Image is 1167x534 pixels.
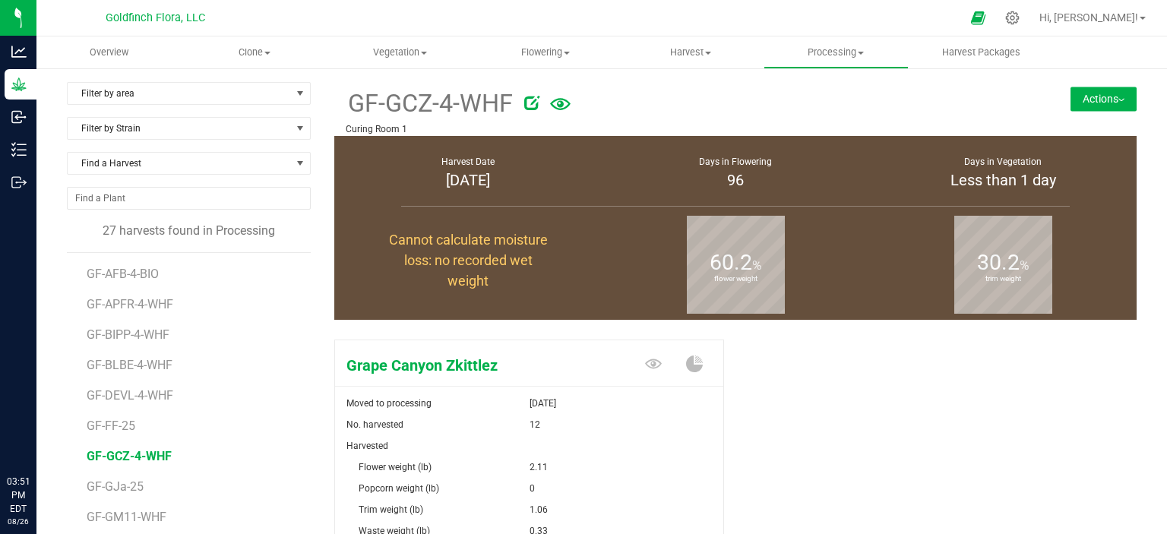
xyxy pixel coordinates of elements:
p: 03:51 PM EDT [7,475,30,516]
span: Filter by area [68,83,291,104]
group-info-box: Trim weight % [881,210,1125,320]
span: Flower weight (lb) [359,462,432,472]
group-info-box: Flower weight % [613,210,858,320]
span: Goldfinch Flora, LLC [106,11,205,24]
group-info-box: Days in vegetation [881,136,1125,210]
p: 08/26 [7,516,30,527]
a: Harvest [618,36,763,68]
span: Overview [69,46,149,59]
inline-svg: Inventory [11,142,27,157]
a: Clone [182,36,327,68]
span: GF-BIPP-4-WHF [87,327,169,342]
span: GF-GCZ-4-WHF [346,85,513,122]
inline-svg: Outbound [11,175,27,190]
a: Processing [764,36,909,68]
p: Curing Room 1 [346,122,991,136]
span: Harvest Packages [922,46,1041,59]
span: GF-GM11-WHF [87,510,166,524]
span: Trim weight (lb) [359,504,423,515]
span: Processing [764,46,908,59]
a: Harvest Packages [909,36,1054,68]
div: Manage settings [1003,11,1022,25]
span: 0 [530,478,535,499]
group-info-box: Moisture loss % [346,210,590,320]
span: [DATE] [530,393,556,414]
div: Days in Vegetation [888,155,1118,169]
b: trim weight [954,211,1052,347]
span: 12 [530,414,540,435]
group-info-box: Harvest Date [346,136,590,210]
span: 2.11 [530,457,548,478]
div: 96 [621,169,850,191]
iframe: Resource center unread badge [45,410,63,428]
span: 1.06 [530,499,548,520]
span: Hi, [PERSON_NAME]! [1039,11,1138,24]
span: GF-DEVL-4-WHF [87,388,173,403]
span: Moved to processing [346,398,432,409]
span: Open Ecommerce Menu [961,3,995,33]
span: select [291,83,310,104]
group-info-box: Days in flowering [613,136,858,210]
span: No. harvested [346,419,403,430]
inline-svg: Grow [11,77,27,92]
iframe: Resource center [15,412,61,458]
a: Flowering [473,36,618,68]
span: GF-APFR-4-WHF [87,297,173,311]
span: Cannot calculate moisture loss: no recorded wet weight [389,232,548,289]
span: GF-GCZ-4-WHF [87,449,172,463]
span: GF-AFB-4-BIO [87,267,159,281]
span: Vegetation [328,46,472,59]
a: Vegetation [327,36,473,68]
inline-svg: Analytics [11,44,27,59]
span: Harvest [618,46,762,59]
span: Popcorn weight (lb) [359,483,439,494]
div: Harvest Date [353,155,583,169]
span: Filter by Strain [68,118,291,139]
a: Overview [36,36,182,68]
div: Less than 1 day [888,169,1118,191]
b: flower weight [687,211,785,347]
span: GF-GJa-25 [87,479,144,494]
div: Days in Flowering [621,155,850,169]
inline-svg: Inbound [11,109,27,125]
span: Flowering [473,46,617,59]
input: NO DATA FOUND [68,188,310,209]
span: Harvested [346,441,388,451]
span: GF-FF-25 [87,419,135,433]
button: Actions [1071,87,1137,111]
span: Grape Canyon Zkittlez [335,354,593,377]
div: [DATE] [353,169,583,191]
span: Find a Harvest [68,153,291,174]
span: GF-BLBE-4-WHF [87,358,172,372]
div: 27 harvests found in Processing [67,222,311,240]
span: Clone [182,46,326,59]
